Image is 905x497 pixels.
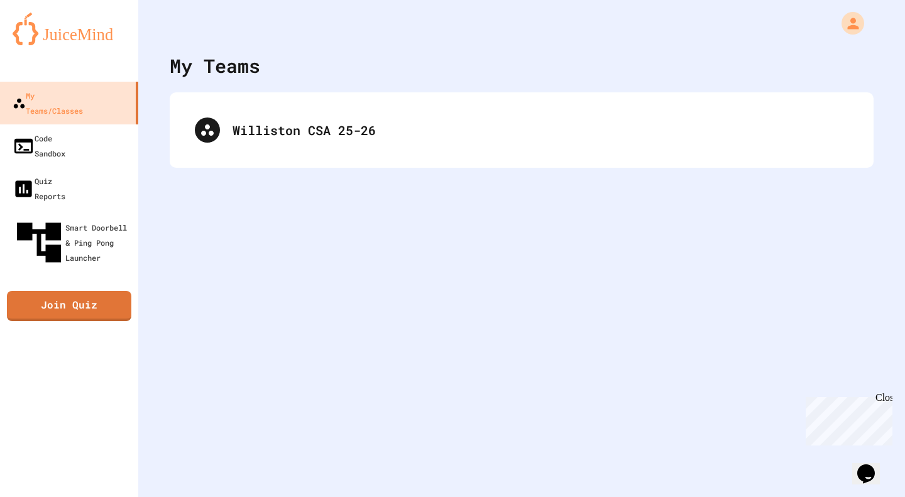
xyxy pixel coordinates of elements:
div: Quiz Reports [13,173,65,204]
img: logo-orange.svg [13,13,126,45]
div: Williston CSA 25-26 [182,105,861,155]
div: Smart Doorbell & Ping Pong Launcher [13,216,133,269]
div: Chat with us now!Close [5,5,87,80]
div: My Teams/Classes [13,88,83,118]
div: My Teams [170,52,260,80]
iframe: chat widget [801,392,892,445]
div: Code Sandbox [13,131,65,161]
div: My Account [828,9,867,38]
iframe: chat widget [852,447,892,484]
div: Williston CSA 25-26 [233,121,848,139]
a: Join Quiz [7,291,131,321]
